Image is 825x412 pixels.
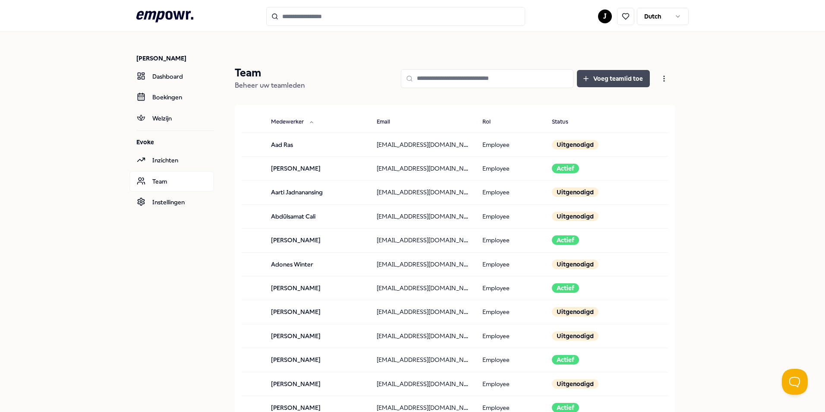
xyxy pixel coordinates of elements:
input: Search for products, categories or subcategories [266,7,525,26]
button: Status [545,114,586,131]
td: Abdülsamat Cali [264,204,370,228]
a: Team [129,171,214,192]
td: [EMAIL_ADDRESS][DOMAIN_NAME] [370,156,475,180]
div: Uitgenodigd [552,260,598,269]
a: Instellingen [129,192,214,212]
td: Employee [475,204,545,228]
div: Uitgenodigd [552,307,598,317]
td: Employee [475,228,545,252]
td: Employee [475,252,545,276]
div: Actief [552,164,579,173]
td: [EMAIL_ADDRESS][DOMAIN_NAME] [370,252,475,276]
button: Email [370,114,407,131]
div: Uitgenodigd [552,187,598,197]
td: [PERSON_NAME] [264,300,370,324]
td: [EMAIL_ADDRESS][DOMAIN_NAME] [370,133,475,156]
div: Uitgenodigd [552,331,598,341]
iframe: Help Scout Beacon - Open [782,369,808,395]
p: [PERSON_NAME] [136,54,214,63]
td: [PERSON_NAME] [264,348,370,372]
td: [PERSON_NAME] [264,228,370,252]
td: Adones Winter [264,252,370,276]
td: [EMAIL_ADDRESS][DOMAIN_NAME] [370,181,475,204]
td: Employee [475,348,545,372]
td: Aad Ras [264,133,370,156]
button: Rol [475,114,508,131]
p: Team [235,66,305,80]
td: [EMAIL_ADDRESS][DOMAIN_NAME] [370,300,475,324]
a: Inzichten [129,150,214,171]
td: Employee [475,276,545,300]
div: Uitgenodigd [552,212,598,221]
button: Open menu [653,70,675,87]
div: Actief [552,235,579,245]
a: Dashboard [129,66,214,87]
td: Employee [475,324,545,348]
a: Welzijn [129,108,214,129]
td: Employee [475,156,545,180]
td: [PERSON_NAME] [264,276,370,300]
p: Evoke [136,138,214,146]
button: J [598,10,612,23]
span: Beheer uw teamleden [235,81,305,89]
button: Voeg teamlid toe [577,70,650,87]
td: [PERSON_NAME] [264,156,370,180]
td: [EMAIL_ADDRESS][DOMAIN_NAME] [370,276,475,300]
td: [PERSON_NAME] [264,324,370,348]
td: [EMAIL_ADDRESS][DOMAIN_NAME] [370,348,475,372]
td: Employee [475,133,545,156]
div: Actief [552,283,579,293]
div: Actief [552,355,579,364]
button: Medewerker [264,114,321,131]
td: Aarti Jadnanansing [264,181,370,204]
td: Employee [475,181,545,204]
a: Boekingen [129,87,214,108]
td: [EMAIL_ADDRESS][DOMAIN_NAME] [370,228,475,252]
div: Uitgenodigd [552,140,598,149]
td: Employee [475,300,545,324]
td: [EMAIL_ADDRESS][DOMAIN_NAME] [370,204,475,228]
td: [EMAIL_ADDRESS][DOMAIN_NAME] [370,324,475,348]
